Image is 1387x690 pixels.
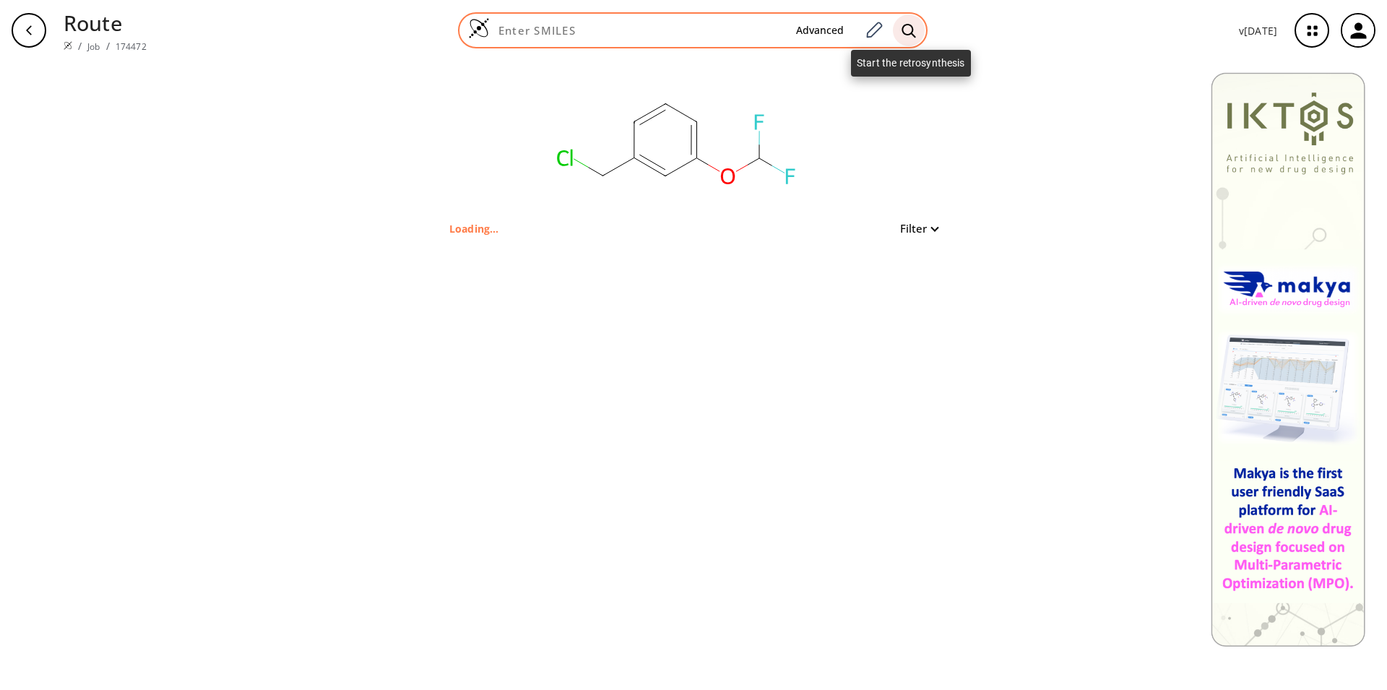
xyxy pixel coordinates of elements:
[468,17,490,39] img: Logo Spaya
[490,23,785,38] input: Enter SMILES
[785,17,855,44] button: Advanced
[106,38,110,53] li: /
[87,40,100,53] a: Job
[64,7,147,38] p: Route
[891,223,938,234] button: Filter
[116,40,147,53] a: 174472
[449,221,499,236] p: Loading...
[851,50,971,77] div: Start the retrosynthesis
[64,41,72,50] img: Spaya logo
[1211,72,1365,647] img: Banner
[78,38,82,53] li: /
[1239,23,1277,38] p: v [DATE]
[533,61,822,220] svg: ClCc1cc(ccc1)OC(F)F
